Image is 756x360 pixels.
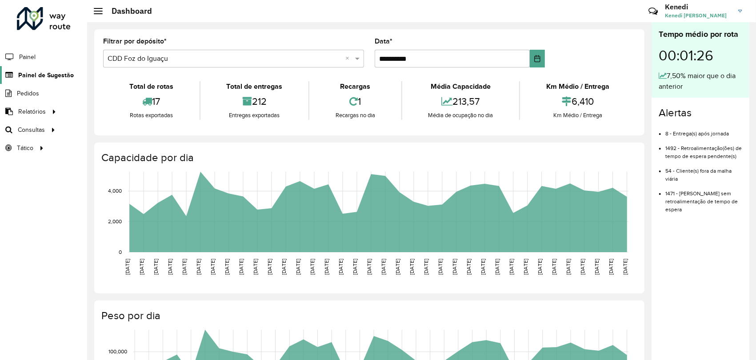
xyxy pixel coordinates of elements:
text: [DATE] [366,259,372,275]
text: [DATE] [309,259,315,275]
text: [DATE] [437,259,443,275]
div: Média de ocupação no dia [404,111,517,120]
text: [DATE] [281,259,287,275]
text: [DATE] [181,259,187,275]
text: [DATE] [622,259,628,275]
text: [DATE] [252,259,258,275]
text: [DATE] [352,259,358,275]
text: [DATE] [295,259,301,275]
div: Média Capacidade [404,81,517,92]
span: Clear all [345,53,353,64]
text: 0 [119,249,122,255]
div: Total de entregas [203,81,307,92]
div: Entregas exportadas [203,111,307,120]
text: [DATE] [224,259,230,275]
div: 17 [105,92,197,111]
h4: Alertas [659,107,742,119]
text: [DATE] [267,259,272,275]
text: [DATE] [452,259,457,275]
h2: Dashboard [103,6,152,16]
text: [DATE] [324,259,329,275]
span: Tático [17,143,33,153]
span: Painel [19,52,36,62]
div: 1 [312,92,399,111]
div: Total de rotas [105,81,197,92]
div: Km Médio / Entrega [522,111,633,120]
text: [DATE] [196,259,201,275]
text: [DATE] [139,259,144,275]
div: 213,57 [404,92,517,111]
text: [DATE] [380,259,386,275]
text: [DATE] [238,259,244,275]
div: Recargas [312,81,399,92]
text: 2,000 [108,218,122,224]
text: 4,000 [108,188,122,194]
text: [DATE] [580,259,585,275]
text: [DATE] [466,259,472,275]
span: Painel de Sugestão [18,71,74,80]
text: [DATE] [210,259,216,275]
h3: Kenedi [665,3,732,11]
span: Kenedi [PERSON_NAME] [665,12,732,20]
div: 00:01:26 [659,40,742,71]
li: 8 - Entrega(s) após jornada [665,123,742,138]
span: Consultas [18,125,45,135]
div: 7,50% maior que o dia anterior [659,71,742,92]
h4: Capacidade por dia [101,151,636,164]
button: Choose Date [530,50,545,67]
div: Recargas no dia [312,111,399,120]
h4: Peso por dia [101,309,636,322]
div: Tempo médio por rota [659,28,742,40]
span: Relatórios [18,107,46,116]
text: [DATE] [153,259,159,275]
div: 212 [203,92,307,111]
text: [DATE] [537,259,543,275]
text: [DATE] [508,259,514,275]
text: [DATE] [608,259,614,275]
text: [DATE] [565,259,571,275]
text: [DATE] [409,259,415,275]
div: Rotas exportadas [105,111,197,120]
text: [DATE] [124,259,130,275]
label: Data [375,36,392,47]
li: 1471 - [PERSON_NAME] sem retroalimentação de tempo de espera [665,183,742,214]
span: Pedidos [17,89,39,98]
label: Filtrar por depósito [103,36,167,47]
text: [DATE] [551,259,557,275]
text: 100,000 [108,349,127,355]
li: 1492 - Retroalimentação(ões) de tempo de espera pendente(s) [665,138,742,160]
div: Km Médio / Entrega [522,81,633,92]
div: 6,410 [522,92,633,111]
text: [DATE] [494,259,500,275]
li: 54 - Cliente(s) fora da malha viária [665,160,742,183]
text: [DATE] [523,259,528,275]
a: Contato Rápido [644,2,663,21]
text: [DATE] [167,259,173,275]
text: [DATE] [338,259,344,275]
text: [DATE] [480,259,486,275]
text: [DATE] [395,259,400,275]
text: [DATE] [423,259,429,275]
text: [DATE] [594,259,600,275]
